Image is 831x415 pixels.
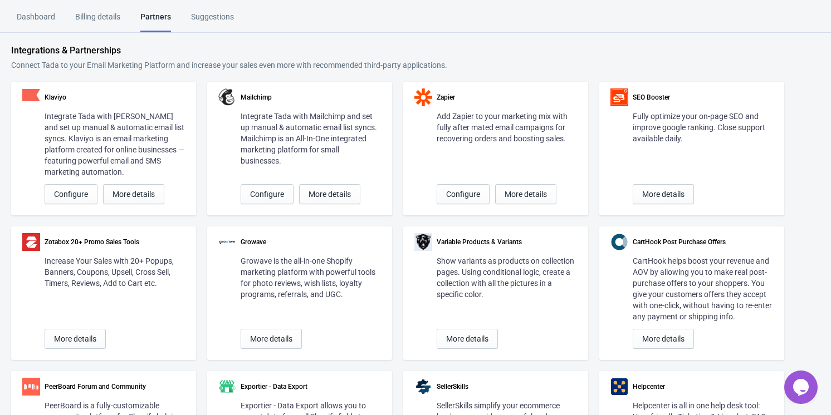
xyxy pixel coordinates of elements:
[633,184,694,204] button: More details
[45,184,97,204] button: Configure
[610,378,628,396] img: partner-helpcenter-logo.png
[17,11,55,31] div: Dashboard
[414,378,432,396] img: partner-sellerskills-logo.png
[45,111,185,177] div: Integrate Tada with [PERSON_NAME] and set up manual & automatic email list syncs. Klaviyo is an e...
[437,255,577,300] div: Show variants as products on collection pages. Using conditional logic, create a collection with ...
[241,238,381,246] div: Growave
[309,190,351,199] span: More details
[633,111,773,144] div: Fully optimize your on-page SEO and improve google ranking. Close support available daily.
[140,11,171,32] div: Partners
[22,233,40,251] img: partner-zotabox-logo.png
[241,329,302,349] button: More details
[218,88,236,106] img: mailchimp.png
[437,329,498,349] button: More details
[446,334,488,343] span: More details
[633,382,773,391] div: Helpcenter
[45,238,185,246] div: Zotabox 20+ Promo Sales Tools
[446,190,480,199] span: Configure
[54,190,88,199] span: Configure
[75,11,120,31] div: Billing details
[54,334,96,343] span: More details
[218,233,236,251] img: partner-growave-logo.png
[414,88,432,106] img: zapier.svg
[505,190,547,199] span: More details
[437,382,577,391] div: SellerSkills
[437,184,490,204] button: Configure
[241,382,381,391] div: Exportier - Data Export
[45,382,185,391] div: PeerBoard Forum and Community
[218,378,236,396] img: partner-exportier-logo.png
[633,238,773,246] div: CartHook Post Purchase Offers
[22,89,40,101] img: klaviyo.png
[633,255,773,322] div: CartHook helps boost your revenue and AOV by allowing you to make real post-purchase offers to yo...
[45,93,185,102] div: Klaviyo
[299,184,360,204] button: More details
[610,88,628,106] img: partner-seobooster-logo.png
[633,329,694,349] button: More details
[11,60,820,71] div: Connect Tada to your Email Marketing Platform and increase your sales even more with recommended ...
[414,233,432,251] img: partner-variants-logo.png
[784,370,820,404] iframe: chat widget
[642,334,685,343] span: More details
[437,238,577,246] div: Variable Products & Variants
[610,233,628,251] img: partner-carthook-logo.png
[495,184,556,204] button: More details
[241,184,294,204] button: Configure
[241,111,381,166] div: Integrate Tada with Mailchimp and set up manual & automatic email list syncs. Mailchimp is an All...
[103,184,164,204] button: More details
[250,190,284,199] span: Configure
[642,190,685,199] span: More details
[241,93,381,102] div: Mailchimp
[437,93,577,102] div: Zapier
[437,111,577,144] div: Add Zapier to your marketing mix with fully after mated email campaigns for recovering orders and...
[11,44,820,57] div: Integrations & Partnerships
[45,255,185,289] div: Increase Your Sales with 20+ Popups, Banners, Coupons, Upsell, Cross Sell, Timers, Reviews, Add t...
[45,329,106,349] button: More details
[191,11,234,31] div: Suggestions
[241,255,381,300] div: Growave is the all-in-one Shopify marketing platform with powerful tools for photo reviews, wish ...
[22,378,40,396] img: partner-peerboard-logo.png
[250,334,292,343] span: More details
[113,190,155,199] span: More details
[633,93,773,102] div: SEO Booster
